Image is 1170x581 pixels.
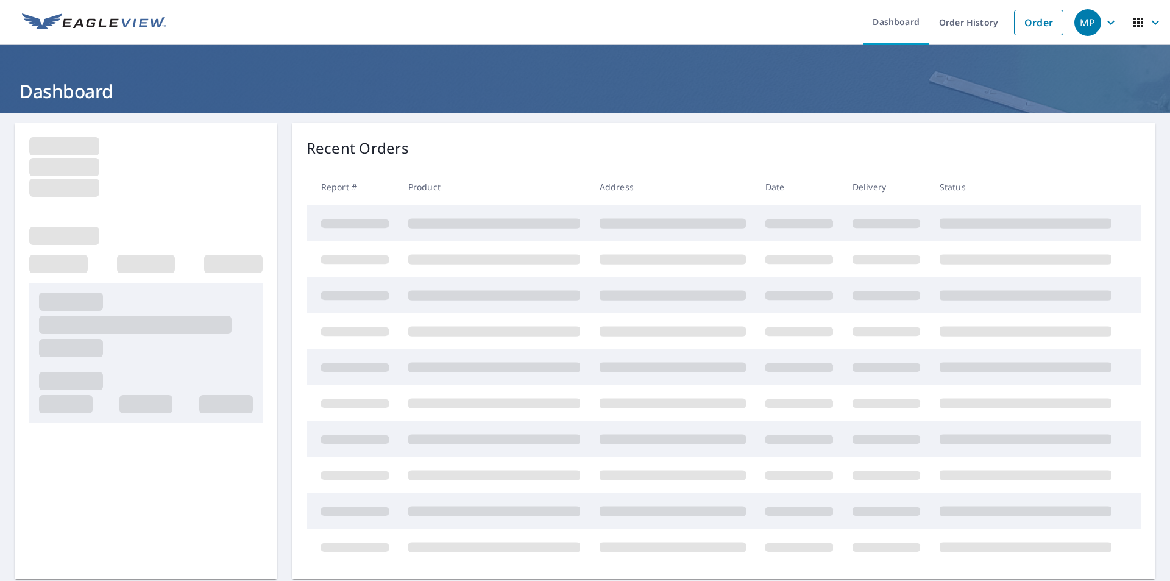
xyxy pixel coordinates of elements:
th: Report # [307,169,399,205]
img: EV Logo [22,13,166,32]
th: Delivery [843,169,930,205]
th: Address [590,169,756,205]
a: Order [1014,10,1063,35]
div: MP [1074,9,1101,36]
h1: Dashboard [15,79,1155,104]
th: Date [756,169,843,205]
p: Recent Orders [307,137,409,159]
th: Product [399,169,590,205]
th: Status [930,169,1121,205]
